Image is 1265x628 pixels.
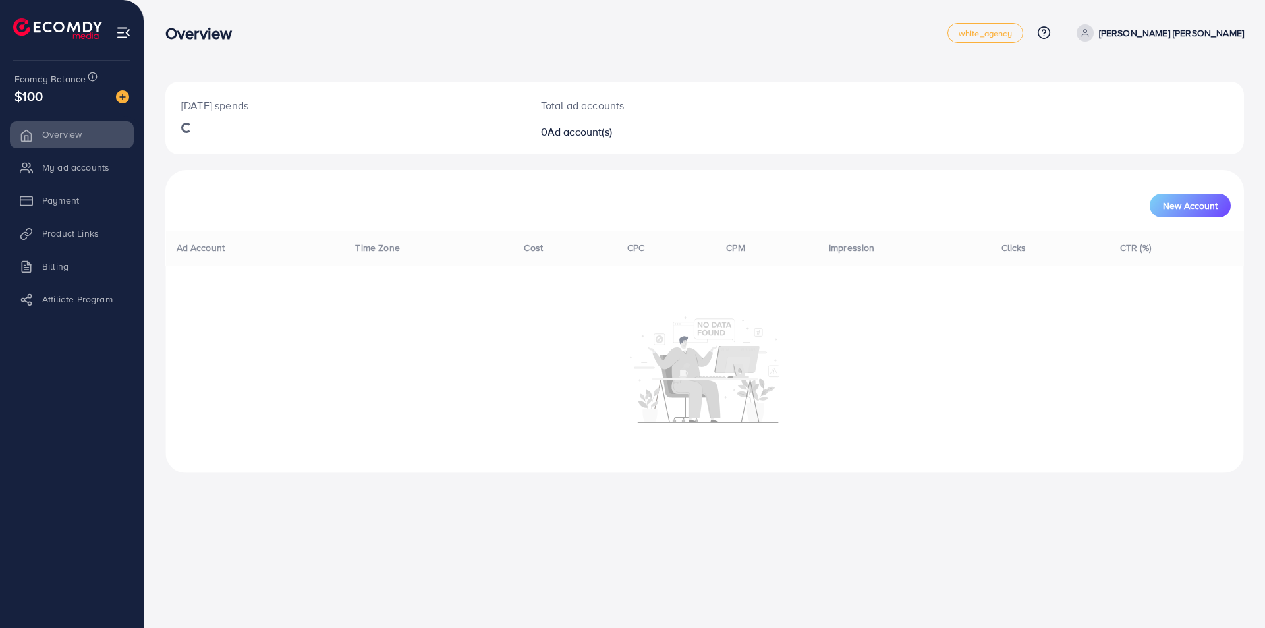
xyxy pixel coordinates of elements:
[1163,201,1218,210] span: New Account
[14,72,86,86] span: Ecomdy Balance
[1150,194,1231,217] button: New Account
[947,23,1023,43] a: white_agency
[1099,25,1244,41] p: [PERSON_NAME] [PERSON_NAME]
[1071,24,1244,42] a: [PERSON_NAME] [PERSON_NAME]
[541,126,779,138] h2: 0
[14,86,43,105] span: $100
[116,90,129,103] img: image
[181,98,509,113] p: [DATE] spends
[165,24,242,43] h3: Overview
[13,18,102,39] img: logo
[959,29,1012,38] span: white_agency
[548,125,612,139] span: Ad account(s)
[541,98,779,113] p: Total ad accounts
[116,25,131,40] img: menu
